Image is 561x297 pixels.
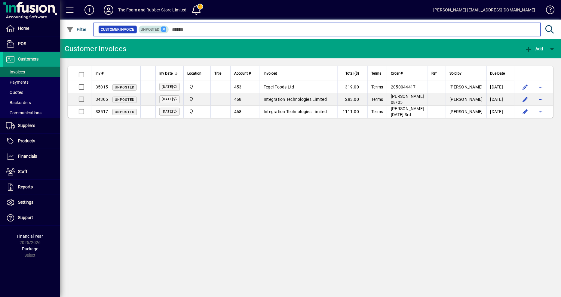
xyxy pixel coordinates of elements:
[18,41,26,46] span: POS
[541,1,553,21] a: Knowledge Base
[536,82,546,92] button: More options
[187,70,207,77] div: Location
[3,67,60,77] a: Invoices
[524,43,545,54] button: Add
[345,70,359,77] span: Total ($)
[159,70,180,77] div: Inv Date
[3,149,60,164] a: Financials
[18,184,33,189] span: Reports
[264,97,327,102] span: Integration Technologies Limited
[450,70,483,77] div: Sold by
[234,85,242,89] span: 453
[159,95,180,103] label: [DATE]
[391,85,416,89] span: 2050044417
[115,98,134,102] span: Unposted
[486,81,514,93] td: [DATE]
[520,107,530,116] button: Edit
[525,46,543,51] span: Add
[520,94,530,104] button: Edit
[234,70,256,77] div: Account #
[490,70,505,77] span: Due Date
[371,85,383,89] span: Terms
[342,70,364,77] div: Total ($)
[139,26,169,33] mat-chip: Customer Invoice Status: Unposted
[18,123,35,128] span: Suppliers
[371,70,381,77] span: Terms
[3,77,60,87] a: Payments
[96,85,108,89] span: 35015
[264,109,327,114] span: Integration Technologies Limited
[3,108,60,118] a: Communications
[434,5,535,15] div: [PERSON_NAME] [EMAIL_ADDRESS][DOMAIN_NAME]
[264,70,277,77] span: Invoiced
[371,97,383,102] span: Terms
[6,70,25,74] span: Invoices
[3,118,60,133] a: Suppliers
[187,108,207,115] span: Foam & Rubber Store
[115,110,134,114] span: Unposted
[3,210,60,225] a: Support
[159,70,173,77] span: Inv Date
[3,87,60,97] a: Quotes
[18,138,35,143] span: Products
[3,180,60,195] a: Reports
[214,70,227,77] div: Title
[234,97,242,102] span: 468
[391,70,403,77] span: Order #
[338,93,367,106] td: 283.00
[159,83,180,91] label: [DATE]
[6,100,31,105] span: Backorders
[450,97,483,102] span: [PERSON_NAME]
[3,134,60,149] a: Products
[187,70,201,77] span: Location
[18,26,29,31] span: Home
[520,82,530,92] button: Edit
[118,5,187,15] div: The Foam and Rubber Store Limited
[536,107,546,116] button: More options
[214,70,221,77] span: Title
[3,195,60,210] a: Settings
[96,97,108,102] span: 34305
[450,109,483,114] span: [PERSON_NAME]
[3,164,60,179] a: Staff
[391,70,424,77] div: Order #
[264,70,334,77] div: Invoiced
[490,70,510,77] div: Due Date
[338,81,367,93] td: 319.00
[234,109,242,114] span: 468
[371,109,383,114] span: Terms
[486,106,514,118] td: [DATE]
[264,85,294,89] span: Tegel Foods Ltd
[18,57,38,61] span: Customers
[115,85,134,89] span: Unposted
[66,27,87,32] span: Filter
[99,5,118,15] button: Profile
[96,70,103,77] span: Inv #
[6,90,23,95] span: Quotes
[187,84,207,90] span: Foam & Rubber Store
[159,108,180,116] label: [DATE]
[18,154,37,159] span: Financials
[3,36,60,51] a: POS
[391,94,424,105] span: [PERSON_NAME] 08/05
[18,169,27,174] span: Staff
[3,21,60,36] a: Home
[187,96,207,103] span: Foam & Rubber Store
[65,44,126,54] div: Customer Invoices
[18,200,33,205] span: Settings
[3,97,60,108] a: Backorders
[432,70,442,77] div: Ref
[432,70,437,77] span: Ref
[101,26,134,32] span: Customer Invoice
[6,80,29,85] span: Payments
[65,24,88,35] button: Filter
[141,27,160,32] span: Unposted
[80,5,99,15] button: Add
[450,70,462,77] span: Sold by
[6,110,41,115] span: Communications
[18,215,33,220] span: Support
[486,93,514,106] td: [DATE]
[96,109,108,114] span: 33517
[22,246,38,251] span: Package
[338,106,367,118] td: 1111.00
